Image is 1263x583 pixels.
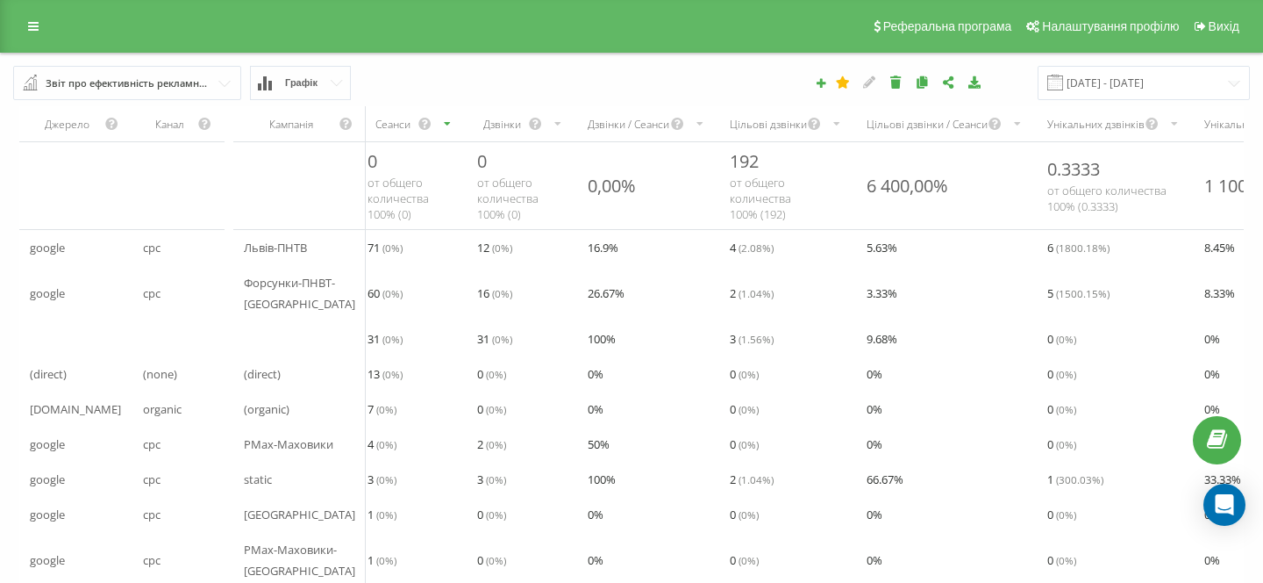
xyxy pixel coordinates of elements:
span: ( 0 %) [492,286,512,300]
span: 0 [1047,328,1076,349]
span: ( 0 %) [376,507,396,522]
span: 0 [477,149,487,173]
span: ( 0 %) [1056,507,1076,522]
span: 60 [367,283,403,304]
span: 0 [1047,550,1076,571]
span: ( 0 %) [739,367,759,381]
span: от общего количества 100% ( 0.3333 ) [1047,183,1167,214]
span: 8.33 % [1204,283,1235,304]
div: Open Intercom Messenger [1203,484,1245,526]
span: ( 0 %) [486,553,506,567]
div: Цільові дзвінки / Сеанси [867,117,988,132]
span: 100 % [588,328,616,349]
span: 71 [367,237,403,258]
span: ( 0 %) [376,402,396,416]
span: 0 [367,149,377,173]
div: Дзвінки / Сеанси [588,117,670,132]
button: Графік [250,66,351,100]
span: от общего количества 100% ( 0 ) [477,175,539,222]
i: Копіювати звіт [915,76,930,88]
i: Видалити звіт [888,76,903,88]
span: Львів-ПНТВ [244,237,307,258]
span: 16 [477,283,512,304]
span: 13 [367,363,403,385]
span: (none) [143,363,177,385]
span: PMax-Маховики [244,434,333,455]
span: 0 % [867,504,882,525]
div: Джерело [30,117,104,132]
span: ( 0 %) [1056,332,1076,346]
span: 1 [1047,469,1103,490]
span: 5 [1047,283,1110,304]
span: ( 0 %) [382,367,403,381]
i: Поділитися налаштуваннями звіту [941,76,956,88]
span: (organic) [244,399,289,420]
span: ( 0 %) [1056,367,1076,381]
span: ( 0 %) [492,241,512,255]
span: 26.67 % [588,283,624,304]
div: 0,00% [588,174,636,198]
span: 3 [730,328,774,349]
span: 0 [730,399,759,420]
span: 0 % [867,550,882,571]
span: ( 0 %) [486,367,506,381]
span: 0 % [867,363,882,385]
span: google [30,434,65,455]
span: cpc [143,504,161,525]
span: 3 [477,469,506,490]
span: 0 [1047,434,1076,455]
span: 0 [730,504,759,525]
span: 16.9 % [588,237,618,258]
span: 3 [367,469,396,490]
span: google [30,469,65,490]
span: static [244,469,272,490]
span: от общего количества 100% ( 192 ) [730,175,791,222]
span: ( 0 %) [739,437,759,451]
i: Створити звіт [815,77,827,88]
span: 66.67 % [867,469,903,490]
span: 0 % [1204,328,1220,349]
span: (direct) [30,363,67,385]
span: ( 0 %) [376,553,396,567]
span: Реферальна програма [883,19,1012,33]
div: Канал [143,117,197,132]
span: 4 [730,237,774,258]
span: ( 0 %) [376,437,396,451]
span: ( 0 %) [1056,437,1076,451]
span: 8.45 % [1204,237,1235,258]
i: Цей звіт буде завантажено першим при відкритті Аналітики. Ви можете призначити будь-який інший ва... [836,76,851,88]
span: 0 [477,504,506,525]
span: ( 0 %) [382,241,403,255]
span: ( 0 %) [492,332,512,346]
span: 4 [367,434,396,455]
span: cpc [143,237,161,258]
span: Вихід [1209,19,1239,33]
span: 0 [730,434,759,455]
span: cpc [143,283,161,304]
div: Кампанія [244,117,338,132]
span: 0.3333 [1047,157,1100,181]
span: 0 % [588,550,603,571]
span: 100 % [588,469,616,490]
span: 0 [730,363,759,385]
span: 9.68 % [867,328,897,349]
div: Сеанси [367,117,417,132]
span: 0 [1047,504,1076,525]
span: ( 0 %) [382,286,403,300]
span: ( 1.04 %) [739,472,774,486]
span: 50 % [588,434,610,455]
span: ( 0 %) [486,472,506,486]
div: Звіт про ефективність рекламних кампаній [46,74,210,93]
div: 6 400,00% [867,174,948,198]
span: 0 % [1204,550,1220,571]
span: 2 [730,283,774,304]
span: Налаштування профілю [1042,19,1179,33]
span: 1 [367,504,396,525]
span: Графік [285,77,318,89]
span: 3.33 % [867,283,897,304]
span: [GEOGRAPHIC_DATA] [244,504,355,525]
div: Унікальних дзвінків [1047,117,1145,132]
span: ( 1800.18 %) [1056,241,1110,255]
span: ( 300.03 %) [1056,472,1103,486]
span: 0 [477,550,506,571]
